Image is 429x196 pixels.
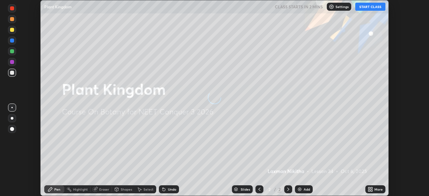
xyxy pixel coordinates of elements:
p: Plant Kingdom [44,4,72,9]
div: / [274,187,276,191]
div: Pen [54,188,60,191]
div: Slides [241,188,250,191]
div: Shapes [121,188,132,191]
img: class-settings-icons [329,4,334,9]
p: Settings [335,5,349,8]
div: More [374,188,383,191]
img: add-slide-button [297,187,302,192]
h5: CLASS STARTS IN 2 MINS [275,4,323,10]
div: Add [304,188,310,191]
div: Highlight [73,188,88,191]
button: START CLASS [355,3,385,11]
div: 2 [278,186,282,192]
div: Select [143,188,154,191]
div: 2 [266,187,273,191]
div: Undo [168,188,176,191]
div: Eraser [99,188,109,191]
